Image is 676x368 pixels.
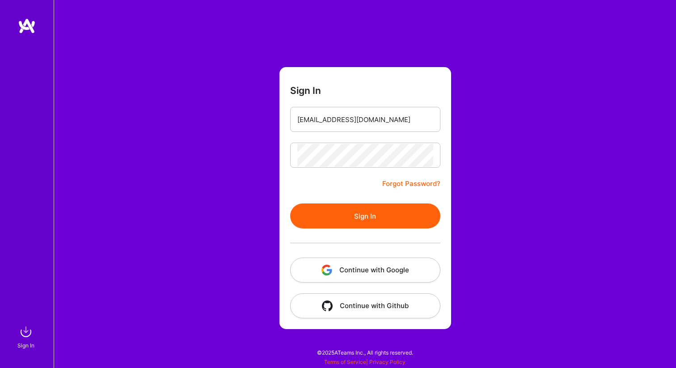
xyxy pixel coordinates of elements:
[322,300,333,311] img: icon
[324,359,406,365] span: |
[297,108,433,131] input: Email...
[290,85,321,96] h3: Sign In
[324,359,366,365] a: Terms of Service
[290,258,440,283] button: Continue with Google
[19,323,35,350] a: sign inSign In
[382,178,440,189] a: Forgot Password?
[17,341,34,350] div: Sign In
[321,265,332,275] img: icon
[290,203,440,228] button: Sign In
[18,18,36,34] img: logo
[54,341,676,364] div: © 2025 ATeams Inc., All rights reserved.
[369,359,406,365] a: Privacy Policy
[290,293,440,318] button: Continue with Github
[17,323,35,341] img: sign in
